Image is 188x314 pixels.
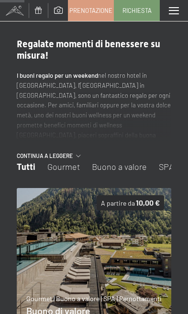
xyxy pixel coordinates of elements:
[17,38,160,61] span: Regalate momenti di benessere su misura!
[122,6,152,15] span: Richiesta
[114,0,159,21] a: Richiesta
[69,6,112,15] span: Prenotazione
[17,152,76,160] span: continua a leggere
[17,71,171,170] p: nel nostro hotel in [GEOGRAPHIC_DATA], l’[GEOGRAPHIC_DATA] in [GEOGRAPHIC_DATA], sono un fantasti...
[68,0,113,21] a: Prenotazione
[17,72,98,79] strong: I buoni regalo per un weekend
